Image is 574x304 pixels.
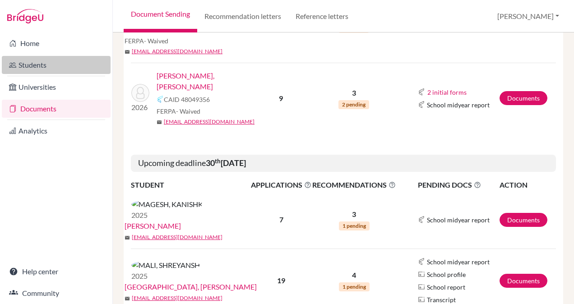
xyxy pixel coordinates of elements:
[418,296,425,303] img: Parchments logo
[131,210,203,221] p: 2025
[418,216,425,223] img: Common App logo
[418,283,425,290] img: Parchments logo
[157,96,164,103] img: Common App logo
[131,260,200,271] img: MALI, SHREYANSH
[427,282,465,292] span: School report
[157,120,162,125] span: mail
[418,180,499,190] span: PENDING DOCS
[157,70,257,92] a: [PERSON_NAME], [PERSON_NAME]
[131,155,556,172] h5: Upcoming deadline
[500,91,547,105] a: Documents
[418,258,425,265] img: Common App logo
[493,8,563,25] button: [PERSON_NAME]
[164,118,255,126] a: [EMAIL_ADDRESS][DOMAIN_NAME]
[312,270,396,281] p: 4
[418,88,425,96] img: Common App logo
[125,281,257,292] a: [GEOGRAPHIC_DATA], [PERSON_NAME]
[279,94,283,102] b: 9
[251,180,311,190] span: APPLICATIONS
[215,157,221,165] sup: th
[277,276,285,285] b: 19
[176,107,200,115] span: - Waived
[125,296,130,301] span: mail
[2,284,111,302] a: Community
[132,233,222,241] a: [EMAIL_ADDRESS][DOMAIN_NAME]
[144,37,168,45] span: - Waived
[7,9,43,23] img: Bridge-U
[2,100,111,118] a: Documents
[125,235,130,240] span: mail
[427,100,490,110] span: School midyear report
[131,179,250,191] th: STUDENT
[2,78,111,96] a: Universities
[131,84,149,102] img: RAJGOPAL CHOUDARY, CHITTURI
[312,180,396,190] span: RECOMMENDATIONS
[427,215,490,225] span: School midyear report
[499,179,556,191] th: ACTION
[125,221,181,231] a: [PERSON_NAME]
[131,271,200,281] p: 2025
[279,215,283,224] b: 7
[206,158,246,168] b: 30 [DATE]
[2,56,111,74] a: Students
[312,88,396,98] p: 3
[132,294,222,302] a: [EMAIL_ADDRESS][DOMAIN_NAME]
[125,49,130,55] span: mail
[125,36,168,46] span: FERPA
[131,199,203,210] img: MAGESH, KANISHK
[500,213,547,227] a: Documents
[131,102,149,113] p: 2026
[312,209,396,220] p: 3
[418,271,425,278] img: Parchments logo
[157,106,200,116] span: FERPA
[418,101,425,108] img: Common App logo
[339,221,370,230] span: 1 pending
[132,47,222,55] a: [EMAIL_ADDRESS][DOMAIN_NAME]
[2,122,111,140] a: Analytics
[2,34,111,52] a: Home
[2,263,111,281] a: Help center
[338,100,369,109] span: 2 pending
[427,257,490,267] span: School midyear report
[427,270,466,279] span: School profile
[427,87,467,97] button: 2 initial forms
[500,274,547,288] a: Documents
[339,282,370,291] span: 1 pending
[164,95,210,104] span: CAID 48049356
